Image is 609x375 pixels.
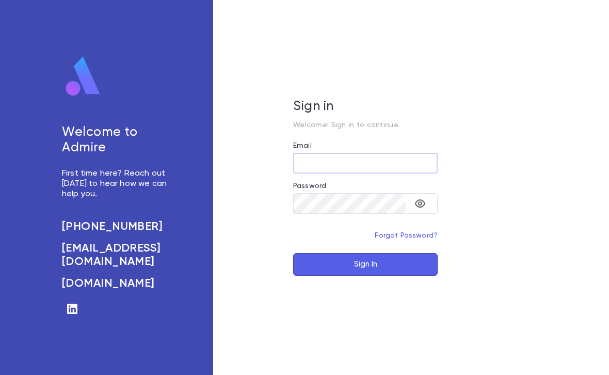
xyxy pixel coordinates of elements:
[293,182,326,190] label: Password
[293,99,438,115] h5: Sign in
[375,232,438,239] a: Forgot Password?
[293,142,312,150] label: Email
[62,220,172,233] a: [PHONE_NUMBER]
[62,56,104,97] img: logo
[62,168,172,199] p: First time here? Reach out [DATE] to hear how we can help you.
[62,277,172,290] a: [DOMAIN_NAME]
[62,242,172,269] a: [EMAIL_ADDRESS][DOMAIN_NAME]
[293,253,438,276] button: Sign In
[410,193,430,214] button: toggle password visibility
[293,121,438,129] p: Welcome! Sign in to continue.
[62,125,172,156] h5: Welcome to Admire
